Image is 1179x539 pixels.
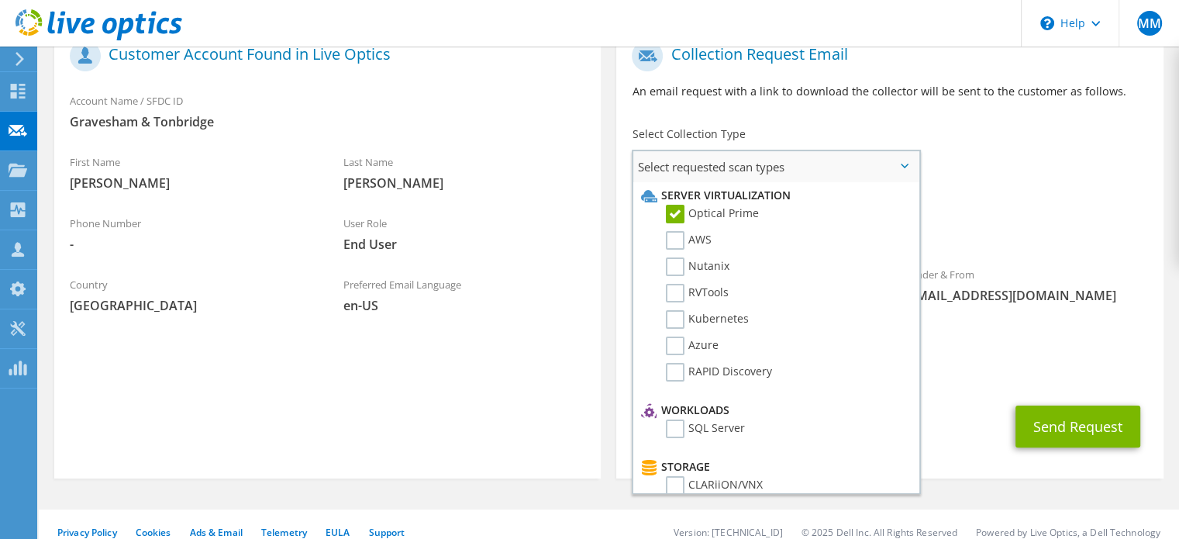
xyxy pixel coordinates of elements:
li: © 2025 Dell Inc. All Rights Reserved [802,526,957,539]
div: Phone Number [54,207,328,261]
span: [EMAIL_ADDRESS][DOMAIN_NAME] [905,287,1148,304]
h1: Collection Request Email [632,40,1139,71]
a: EULA [326,526,350,539]
li: Version: [TECHNICAL_ID] [674,526,783,539]
a: Privacy Policy [57,526,117,539]
label: RVTools [666,284,729,302]
span: - [70,236,312,253]
span: en-US [343,297,586,314]
div: Account Name / SFDC ID [54,85,601,138]
div: Last Name [328,146,602,199]
label: Kubernetes [666,310,749,329]
div: To [616,258,890,329]
span: [GEOGRAPHIC_DATA] [70,297,312,314]
label: AWS [666,231,712,250]
label: Azure [666,337,719,355]
div: CC & Reply To [616,337,1163,390]
li: Workloads [637,401,911,420]
div: Preferred Email Language [328,268,602,322]
li: Storage [637,458,911,476]
label: Nutanix [666,257,729,276]
span: Select requested scan types [633,151,919,182]
div: User Role [328,207,602,261]
label: RAPID Discovery [666,363,772,382]
a: Support [368,526,405,539]
label: CLARiiON/VNX [666,476,763,495]
div: Sender & From [890,258,1163,312]
label: Optical Prime [666,205,759,223]
li: Powered by Live Optics, a Dell Technology [976,526,1160,539]
div: First Name [54,146,328,199]
a: Ads & Email [190,526,243,539]
span: [PERSON_NAME] [70,174,312,192]
svg: \n [1040,16,1054,30]
button: Send Request [1015,406,1140,447]
span: Gravesham & Tonbridge [70,113,585,130]
span: MM [1137,11,1162,36]
a: Telemetry [261,526,307,539]
span: End User [343,236,586,253]
label: Select Collection Type [632,126,745,142]
div: Requested Collections [616,188,1163,250]
div: Country [54,268,328,322]
a: Cookies [136,526,171,539]
h1: Customer Account Found in Live Optics [70,40,577,71]
span: [PERSON_NAME] [343,174,586,192]
p: An email request with a link to download the collector will be sent to the customer as follows. [632,83,1147,100]
li: Server Virtualization [637,186,911,205]
label: SQL Server [666,420,745,438]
